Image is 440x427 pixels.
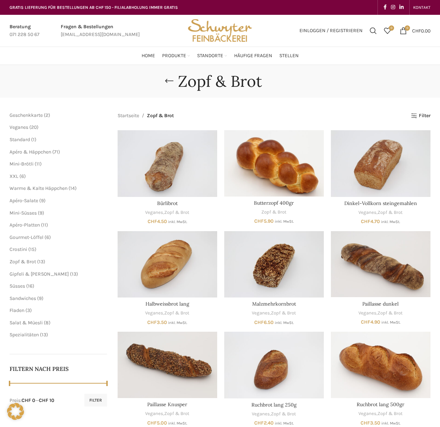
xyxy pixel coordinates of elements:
a: Site logo [185,27,255,33]
span: Gourmet-Löffel [10,234,43,240]
a: Ruchbrot lang 500gr [331,332,430,398]
div: , [224,310,324,317]
span: 14 [70,185,75,191]
div: , [118,209,217,216]
a: Paillasse Knusper [118,332,217,398]
span: CHF 10 [39,397,54,403]
span: 8 [46,320,49,326]
a: Ruchbrot lang 500gr [357,401,404,408]
a: Linkedin social link [397,2,406,12]
span: Apéro-Platten [10,222,40,228]
a: Paillasse dunkel [331,231,430,297]
a: Veganes [145,410,163,417]
a: Paillasse dunkel [362,301,399,307]
span: CHF [361,420,370,426]
small: inkl. MwSt. [168,421,187,426]
a: Malzmehrkornbrot [252,301,296,307]
nav: Breadcrumb [118,112,174,120]
a: Warme & Kalte Häppchen [10,185,67,191]
a: Zopf & Brot [377,209,403,216]
a: Produkte [162,49,190,63]
a: Dinkel-Vollkorn steingemahlen [331,130,430,197]
span: 6 [21,173,24,179]
a: Startseite [118,112,139,120]
span: Einloggen / Registrieren [299,28,363,33]
div: Main navigation [6,49,434,63]
h5: Filtern nach Preis [10,365,107,373]
span: Häufige Fragen [234,53,272,59]
div: Meine Wunschliste [380,24,394,38]
a: Stellen [279,49,299,63]
a: Bürlibrot [118,130,217,197]
a: Zopf & Brot [271,411,296,417]
span: 2 [46,112,48,118]
a: 0 CHF0.00 [396,24,434,38]
a: Veganes [252,310,270,317]
div: , [331,410,430,417]
a: Einloggen / Registrieren [296,24,366,38]
a: Butterzopf 400gr [254,200,294,206]
a: Zopf & Brot [377,410,403,417]
span: 13 [42,332,46,338]
bdi: 4.50 [148,218,167,224]
bdi: 2.40 [254,420,274,426]
bdi: 6.50 [254,319,274,325]
a: Malzmehrkornbrot [224,231,324,297]
span: 9 [39,295,42,301]
a: Filter [411,113,430,119]
a: Süsses [10,283,25,289]
span: Produkte [162,53,186,59]
button: Filter [84,394,107,407]
bdi: 5.00 [147,420,167,426]
a: Crostini [10,246,27,252]
span: 11 [43,222,46,228]
a: Instagram social link [389,2,397,12]
a: Gipfeli & [PERSON_NAME] [10,271,69,277]
a: Home [142,49,155,63]
span: Salat & Müesli [10,320,43,326]
div: Preis: — [10,397,54,404]
a: Ruchbrot lang 250g [224,332,324,398]
small: inkl. MwSt. [381,421,400,426]
span: Geschenkkarte [10,112,43,118]
img: Bäckerei Schwyter [185,15,255,47]
a: Bürlibrot [157,200,178,206]
a: Infobox link [61,23,140,39]
small: inkl. MwSt. [168,219,187,224]
bdi: 5.90 [254,218,274,224]
small: inkl. MwSt. [275,320,294,325]
span: CHF [254,319,264,325]
a: Suchen [366,24,380,38]
a: Zopf & Brot [10,259,36,265]
a: Standorte [197,49,227,63]
a: Apéro & Häppchen [10,149,51,155]
span: 0 [389,25,394,31]
div: , [118,310,217,317]
a: Mini-Brötli [10,161,34,167]
span: CHF [147,420,157,426]
bdi: 0.00 [412,28,430,34]
a: Zopf & Brot [164,410,189,417]
div: , [224,411,324,417]
a: Infobox link [10,23,40,39]
a: Spezialitäten [10,332,39,338]
span: Standorte [197,53,223,59]
small: inkl. MwSt. [275,421,294,426]
a: Zopf & Brot [271,310,296,317]
a: Veganes [358,209,376,216]
span: Veganes [10,124,28,130]
a: Ruchbrot lang 250g [251,402,297,408]
span: 6 [46,234,49,240]
span: Home [142,53,155,59]
a: Fladen [10,307,24,313]
span: 71 [54,149,58,155]
span: 9 [41,198,44,204]
div: , [118,410,217,417]
bdi: 3.50 [147,319,167,325]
